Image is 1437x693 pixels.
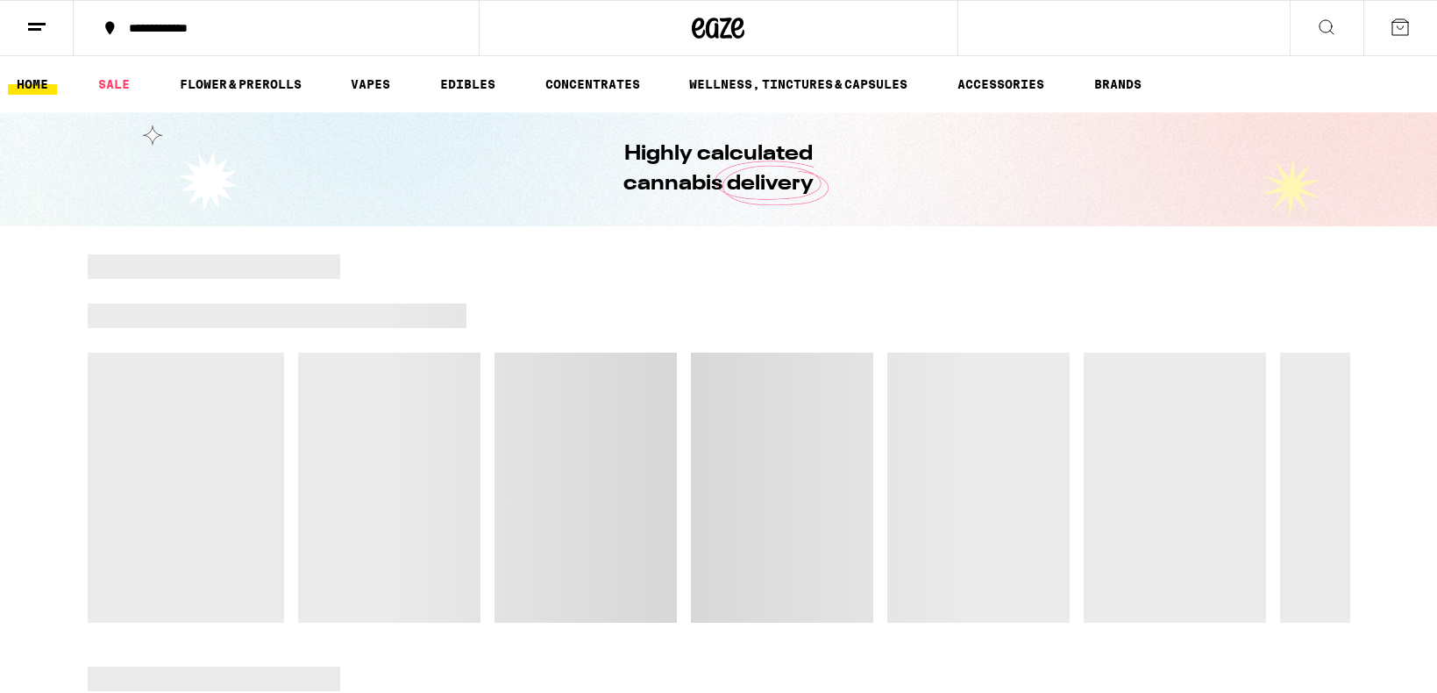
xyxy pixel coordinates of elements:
a: CONCENTRATES [537,74,649,95]
a: EDIBLES [431,74,504,95]
a: HOME [8,74,57,95]
a: VAPES [342,74,399,95]
a: WELLNESS, TINCTURES & CAPSULES [680,74,916,95]
a: BRANDS [1085,74,1150,95]
a: SALE [89,74,139,95]
h1: Highly calculated cannabis delivery [574,139,864,199]
a: FLOWER & PREROLLS [171,74,310,95]
a: ACCESSORIES [949,74,1053,95]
